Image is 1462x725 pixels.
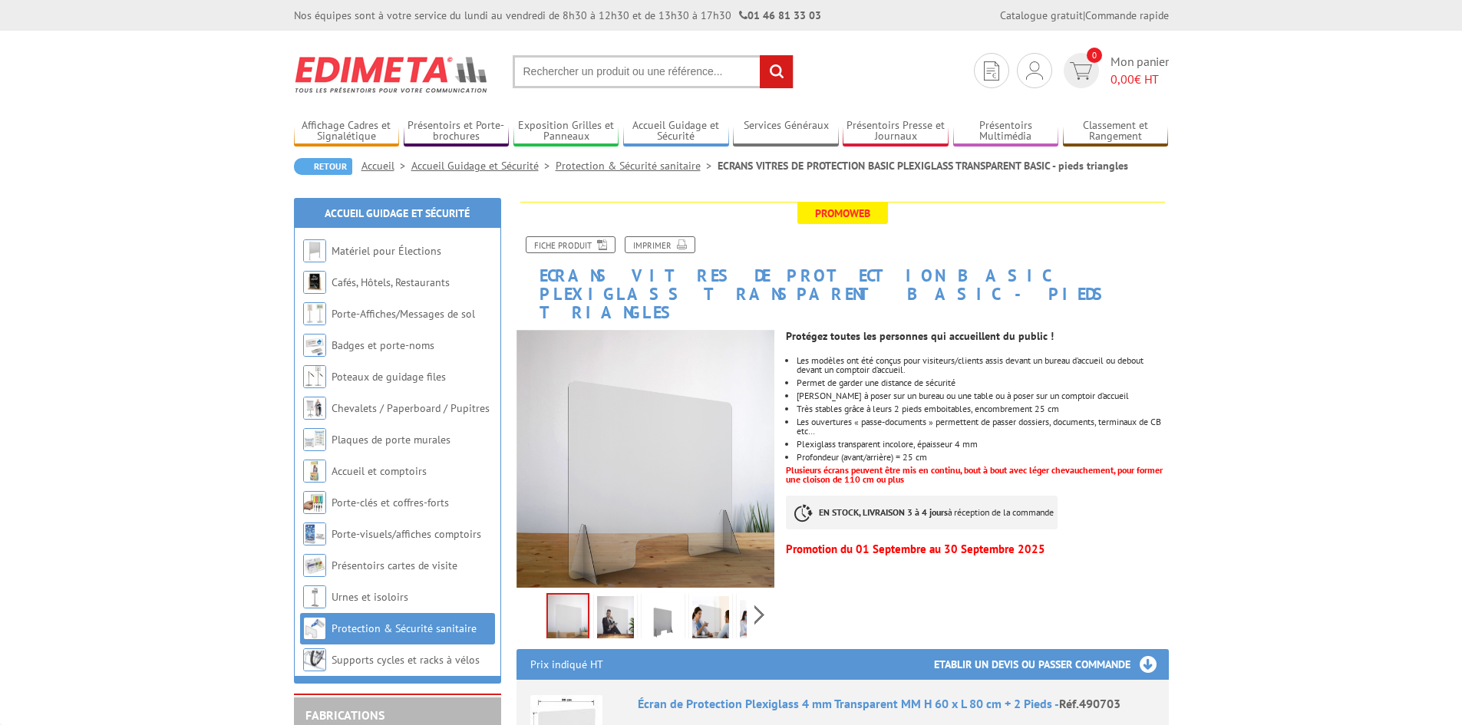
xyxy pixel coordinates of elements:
img: Matériel pour Élections [303,239,326,262]
img: Présentoirs cartes de visite [303,554,326,577]
img: 490701_ecran_protection_plexiglass_4.jpg [740,596,777,644]
p: Plexiglass transparent incolore, épaisseur 4 mm [797,440,1168,449]
a: Imprimer [625,236,695,253]
img: Chevalets / Paperboard / Pupitres [303,397,326,420]
li: ECRANS VITRES DE PROTECTION BASIC PLEXIGLASS TRANSPARENT BASIC - pieds triangles [718,158,1128,173]
li: Permet de garder une distance de sécurité [797,378,1168,387]
img: ecran_protection_plexiglass_basic_transparent_490701_nu_3.jpg [645,596,681,644]
span: Promoweb [797,203,888,224]
p: Les ouvertures « passe-documents » permettent de passer dossiers, documents, terminaux de CB etc… [797,417,1168,436]
span: 0,00 [1111,71,1134,87]
a: Retour [294,158,352,175]
a: Protection & Sécurité sanitaire [556,159,718,173]
a: Protection & Sécurité sanitaire [332,621,477,635]
strong: 01 46 81 33 03 [739,8,821,22]
a: Accueil Guidage et Sécurité [623,119,729,144]
p: Les modèles ont été conçus pour visiteurs/clients assis devant un bureau d’accueil ou debout deva... [797,356,1168,374]
a: Supports cycles et racks à vélos [332,653,480,667]
p: à réception de la commande [786,496,1058,529]
img: Accueil et comptoirs [303,460,326,483]
a: Porte-clés et coffres-forts [332,496,449,509]
a: Badges et porte-noms [332,338,434,352]
a: Classement et Rangement [1063,119,1169,144]
a: Accueil et comptoirs [332,464,427,478]
img: Plaques de porte murales [303,428,326,451]
div: Nos équipes sont à votre service du lundi au vendredi de 8h30 à 12h30 et de 13h30 à 17h30 [294,8,821,23]
img: devis rapide [1070,62,1092,80]
p: Promotion du 01 Septembre au 30 Septembre 2025 [786,545,1168,554]
li: [PERSON_NAME] à poser sur un bureau ou une table ou à poser sur un comptoir d’accueil [797,391,1168,400]
a: Services Généraux [733,119,839,144]
a: Porte-visuels/affiches comptoirs [332,527,481,541]
span: Réf.490703 [1059,696,1120,711]
span: Next [752,602,767,628]
span: Mon panier [1111,53,1169,88]
div: Écran de Protection Plexiglass 4 mm Transparent MM H 60 x L 80 cm + 2 Pieds - [638,695,1155,713]
a: Accueil Guidage et Sécurité [325,206,470,220]
a: Urnes et isoloirs [332,590,408,604]
strong: Protégez toutes les personnes qui accueillent du public ! [786,329,1054,343]
img: ecran_protection_plexiglass_basic_transparent_490701_2.jpg [516,330,775,588]
input: Rechercher un produit ou une référence... [513,55,794,88]
img: Porte-Affiches/Messages de sol [303,302,326,325]
strong: EN STOCK, LIVRAISON 3 à 4 jours [819,506,948,518]
img: Poteaux de guidage files [303,365,326,388]
a: Chevalets / Paperboard / Pupitres [332,401,490,415]
a: Cafés, Hôtels, Restaurants [332,275,450,289]
img: Badges et porte-noms [303,334,326,357]
span: 0 [1087,48,1102,63]
img: devis rapide [984,61,999,81]
a: Commande rapide [1085,8,1169,22]
img: Porte-visuels/affiches comptoirs [303,522,326,545]
a: Présentoirs cartes de visite [332,559,457,572]
img: Edimeta [294,46,490,103]
a: Exposition Grilles et Panneaux [513,119,619,144]
li: Profondeur (avant/arrière) = 25 cm [797,453,1168,462]
a: Présentoirs Presse et Journaux [843,119,949,144]
img: ecran_protection_plexiglass_basic_transparent_490701_2.jpg [548,595,588,642]
a: Plaques de porte murales [332,433,450,447]
li: Très stables grâce à leurs 2 pieds emboitables, encombrement 25 cm [797,404,1168,414]
a: Accueil [361,159,411,173]
h3: Etablir un devis ou passer commande [934,649,1169,680]
img: Cafés, Hôtels, Restaurants [303,271,326,294]
a: Porte-Affiches/Messages de sol [332,307,475,321]
span: € HT [1111,71,1169,88]
a: devis rapide 0 Mon panier 0,00€ HT [1060,53,1169,88]
img: Supports cycles et racks à vélos [303,648,326,671]
a: Poteaux de guidage files [332,370,446,384]
a: Présentoirs Multimédia [953,119,1059,144]
a: Accueil Guidage et Sécurité [411,159,556,173]
a: Fiche produit [526,236,615,253]
a: Affichage Cadres et Signalétique [294,119,400,144]
font: Plusieurs écrans peuvent être mis en continu, bout à bout avec léger chevauchement, pour former u... [786,464,1163,485]
div: | [1000,8,1169,23]
img: ecran_protection_plexiglass_basic_transparent_490701_1.jpg [597,596,634,644]
img: 490701_1_ecran_protection_plexiglass.jpg [692,596,729,644]
img: Porte-clés et coffres-forts [303,491,326,514]
a: Présentoirs et Porte-brochures [404,119,510,144]
p: Prix indiqué HT [530,649,603,680]
input: rechercher [760,55,793,88]
img: Protection & Sécurité sanitaire [303,617,326,640]
a: Catalogue gratuit [1000,8,1083,22]
img: Urnes et isoloirs [303,585,326,608]
a: Matériel pour Élections [332,244,441,258]
img: devis rapide [1026,61,1043,80]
